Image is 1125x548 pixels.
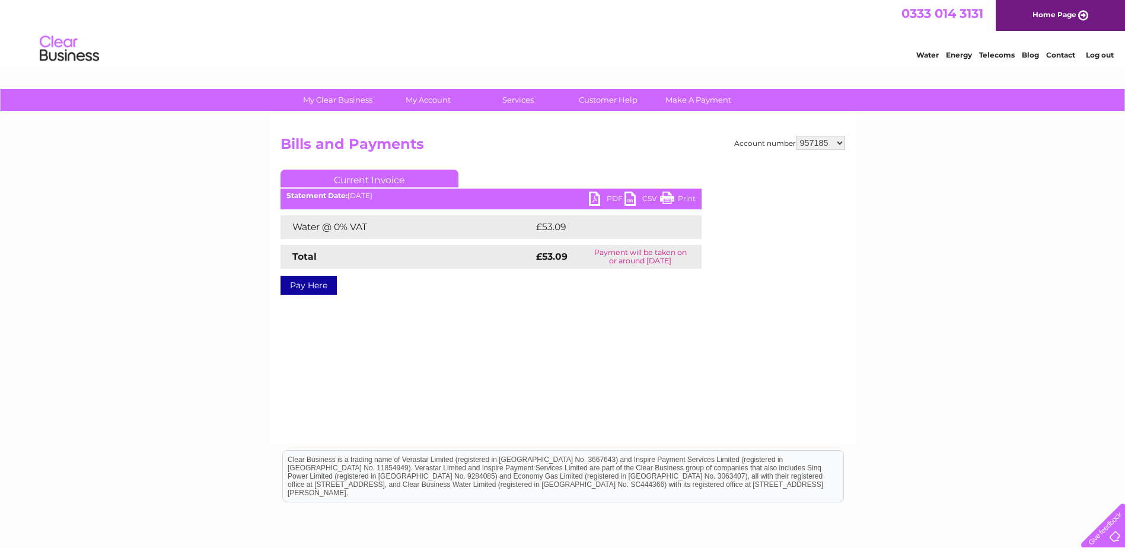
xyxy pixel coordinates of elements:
a: Contact [1046,50,1075,59]
td: Water @ 0% VAT [281,215,533,239]
a: My Clear Business [289,89,387,111]
a: Make A Payment [649,89,747,111]
b: Statement Date: [286,191,348,200]
a: Current Invoice [281,170,458,187]
a: My Account [379,89,477,111]
a: CSV [624,192,660,209]
a: Blog [1022,50,1039,59]
a: Services [469,89,567,111]
h2: Bills and Payments [281,136,845,158]
a: Customer Help [559,89,657,111]
a: PDF [589,192,624,209]
a: Log out [1086,50,1114,59]
strong: £53.09 [536,251,568,262]
a: Water [916,50,939,59]
div: [DATE] [281,192,702,200]
a: Pay Here [281,276,337,295]
a: Telecoms [979,50,1015,59]
a: Print [660,192,696,209]
img: logo.png [39,31,100,67]
strong: Total [292,251,317,262]
a: 0333 014 3131 [901,6,983,21]
div: Clear Business is a trading name of Verastar Limited (registered in [GEOGRAPHIC_DATA] No. 3667643... [283,7,843,58]
td: Payment will be taken on or around [DATE] [579,245,702,269]
a: Energy [946,50,972,59]
td: £53.09 [533,215,678,239]
div: Account number [734,136,845,150]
